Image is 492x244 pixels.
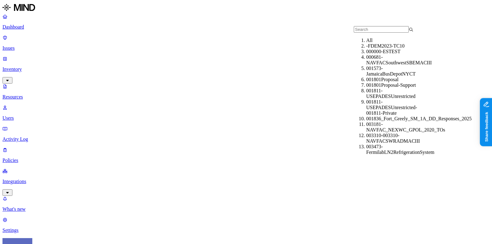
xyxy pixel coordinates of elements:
a: What's new [2,196,490,212]
div: 001801Proposal-Support [366,82,426,88]
div: 000681-NAVFACSouthwestSBEMACIII [366,54,426,66]
p: Settings [2,228,490,233]
div: 001573-JamaicaBusDepotNYCT [366,66,426,77]
p: Issues [2,45,490,51]
div: 001811-USEPADESUnrestricted [366,88,426,99]
div: 001836_Fort_Greely_SM_1A_DD_Responses_2025 [366,116,426,122]
a: Integrations [2,168,490,195]
p: Dashboard [2,24,490,30]
a: Users [2,105,490,121]
p: Activity Log [2,136,490,142]
a: Policies [2,147,490,163]
div: 003473-FermilabLN2RefrigerationSystem [366,144,426,155]
div: All [366,38,426,43]
a: Inventory [2,56,490,83]
a: Issues [2,35,490,51]
div: 000000-ESTEST [366,49,426,54]
a: Settings [2,217,490,233]
a: Resources [2,84,490,100]
img: MIND [2,2,35,12]
p: Resources [2,94,490,100]
a: Activity Log [2,126,490,142]
a: MIND [2,2,490,14]
div: 003181-NAVFAC_NEXWC_GPOL_2020_TOs [366,122,426,133]
div: 001811-USEPADESUnrestricted-001811-Private [366,99,426,116]
div: 003310-003310-NAVFACSWRADMACIII [366,133,426,144]
a: Dashboard [2,14,490,30]
p: Policies [2,158,490,163]
input: Search [354,26,409,33]
p: Inventory [2,67,490,72]
div: -FDEM2023-TC10 [366,43,426,49]
div: 001801Proposal [366,77,426,82]
p: Users [2,115,490,121]
p: Integrations [2,179,490,184]
p: What's new [2,206,490,212]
